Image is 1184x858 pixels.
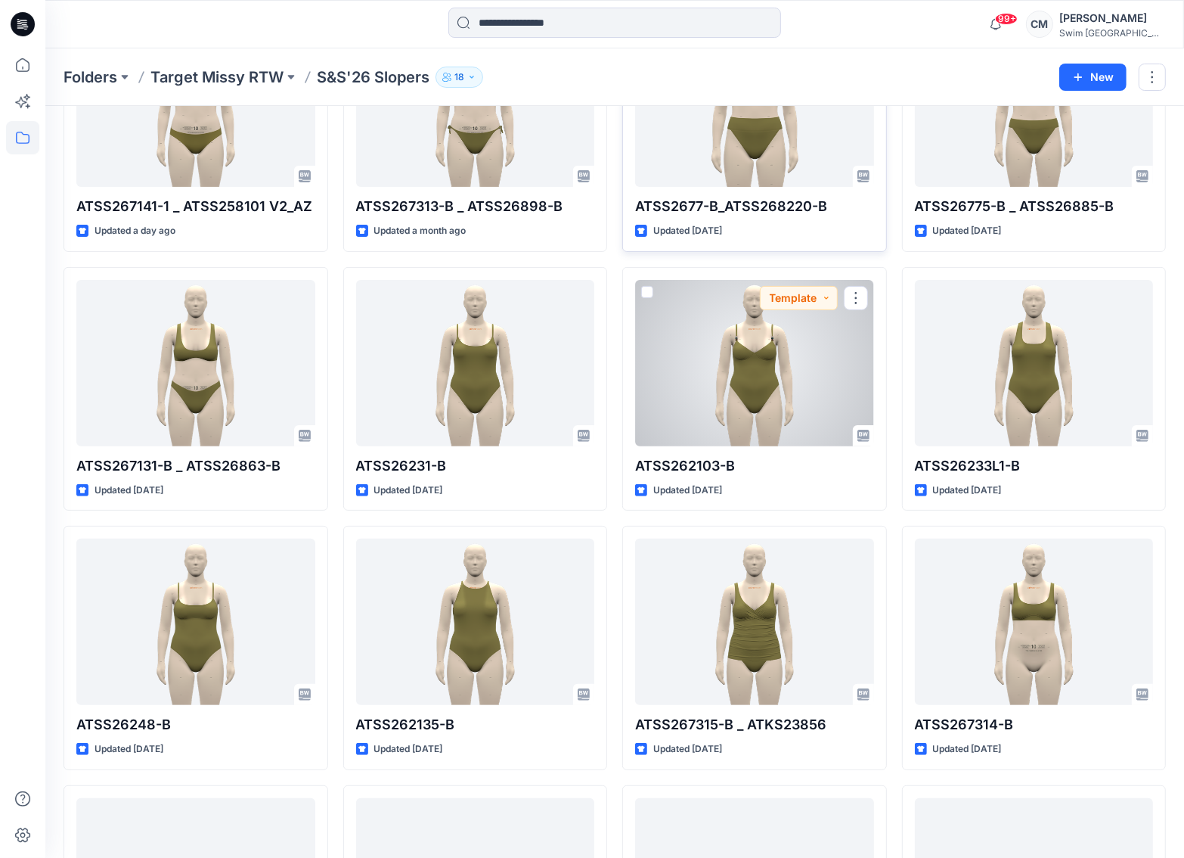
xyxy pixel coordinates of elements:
[76,455,315,477] p: ATSS267131-B _ ATSS26863-B
[1059,64,1127,91] button: New
[356,280,595,446] a: ATSS26231-B
[635,280,874,446] a: ATSS262103-B
[915,714,1154,735] p: ATSS267314-B
[76,280,315,446] a: ATSS267131-B _ ATSS26863-B
[95,483,163,499] p: Updated [DATE]
[635,455,874,477] p: ATSS262103-B
[933,483,1002,499] p: Updated [DATE]
[356,196,595,217] p: ATSS267313-B _ ATSS26898-B
[76,196,315,217] p: ATSS267141-1 _ ATSS258101 V2_AZ
[64,67,117,88] a: Folders
[635,196,874,217] p: ATSS2677-B_ATSS268220-B
[1059,9,1165,27] div: [PERSON_NAME]
[635,714,874,735] p: ATSS267315-B _ ATKS23856
[317,67,429,88] p: S&S'26 Slopers
[1059,27,1165,39] div: Swim [GEOGRAPHIC_DATA]
[1026,11,1053,38] div: CM
[653,741,722,757] p: Updated [DATE]
[995,13,1018,25] span: 99+
[933,741,1002,757] p: Updated [DATE]
[435,67,483,88] button: 18
[635,539,874,705] a: ATSS267315-B _ ATKS23856
[95,741,163,757] p: Updated [DATE]
[915,539,1154,705] a: ATSS267314-B
[150,67,284,88] a: Target Missy RTW
[653,223,722,239] p: Updated [DATE]
[76,714,315,735] p: ATSS26248-B
[933,223,1002,239] p: Updated [DATE]
[454,69,464,85] p: 18
[374,741,443,757] p: Updated [DATE]
[915,455,1154,477] p: ATSS26233L1-B
[356,714,595,735] p: ATSS262135-B
[95,223,175,239] p: Updated a day ago
[374,483,443,499] p: Updated [DATE]
[356,539,595,705] a: ATSS262135-B
[76,539,315,705] a: ATSS26248-B
[374,223,466,239] p: Updated a month ago
[653,483,722,499] p: Updated [DATE]
[915,196,1154,217] p: ATSS26775-B _ ATSS26885-B
[915,280,1154,446] a: ATSS26233L1-B
[356,455,595,477] p: ATSS26231-B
